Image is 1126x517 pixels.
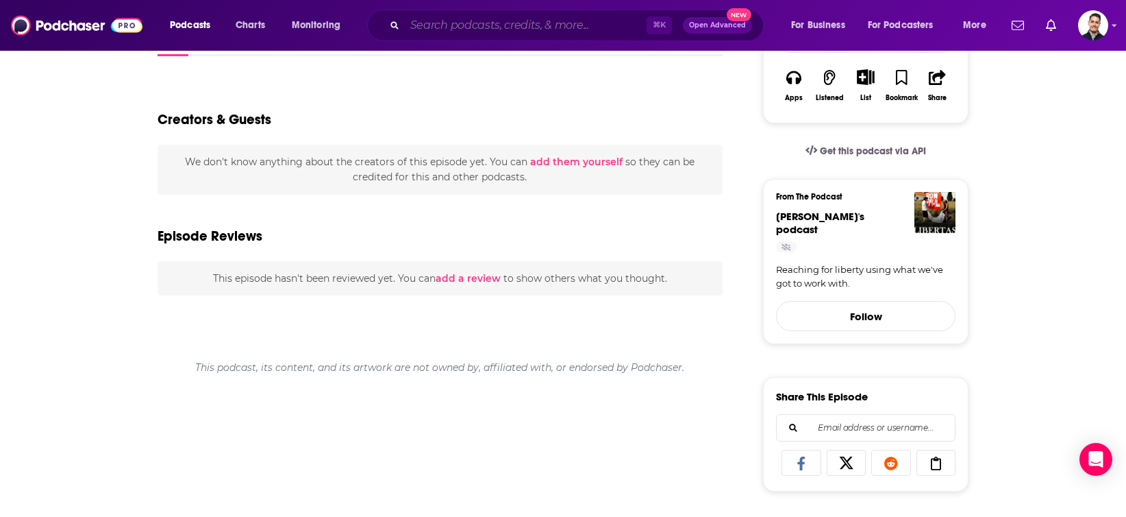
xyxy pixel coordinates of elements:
[1079,443,1112,476] div: Open Intercom Messenger
[158,111,271,128] h2: Creators & Guests
[914,192,955,233] img: libertas's podcast
[953,14,1003,36] button: open menu
[916,450,956,476] a: Copy Link
[816,94,844,102] div: Listened
[1078,10,1108,40] span: Logged in as RedsterJoe
[920,60,955,110] button: Share
[1078,10,1108,40] button: Show profile menu
[213,272,667,285] span: This episode hasn't been reviewed yet. You can to show others what you thought.
[185,156,695,183] span: We don't know anything about the creators of this episode yet . You can so they can be credited f...
[776,60,812,110] button: Apps
[791,16,845,35] span: For Business
[1078,10,1108,40] img: User Profile
[851,69,879,84] button: Show More Button
[436,271,501,286] button: add a review
[884,60,919,110] button: Bookmark
[160,14,228,36] button: open menu
[781,14,862,36] button: open menu
[380,10,777,41] div: Search podcasts, credits, & more...
[963,16,986,35] span: More
[886,94,918,102] div: Bookmark
[868,16,934,35] span: For Podcasters
[689,22,746,29] span: Open Advanced
[827,450,866,476] a: Share on X/Twitter
[727,8,751,21] span: New
[812,60,847,110] button: Listened
[788,415,944,441] input: Email address or username...
[1040,14,1062,37] a: Show notifications dropdown
[820,145,926,157] span: Get this podcast via API
[795,134,937,168] a: Get this podcast via API
[647,16,672,34] span: ⌘ K
[530,156,623,167] button: add them yourself
[781,450,821,476] a: Share on Facebook
[776,390,868,403] h3: Share This Episode
[1006,14,1029,37] a: Show notifications dropdown
[776,263,955,290] a: Reaching for liberty using what we've got to work with.
[776,414,955,442] div: Search followers
[859,14,953,36] button: open menu
[227,14,273,36] a: Charts
[292,16,340,35] span: Monitoring
[776,301,955,331] button: Follow
[785,94,803,102] div: Apps
[928,94,947,102] div: Share
[683,17,752,34] button: Open AdvancedNew
[848,60,884,110] div: Show More ButtonList
[158,228,262,245] h3: Episode Reviews
[860,93,871,102] div: List
[776,192,944,202] h3: From The Podcast
[776,210,864,236] span: [PERSON_NAME]'s podcast
[405,14,647,36] input: Search podcasts, credits, & more...
[776,210,864,236] a: libertas's podcast
[170,16,210,35] span: Podcasts
[236,16,265,35] span: Charts
[282,14,358,36] button: open menu
[11,12,142,38] img: Podchaser - Follow, Share and Rate Podcasts
[871,450,911,476] a: Share on Reddit
[158,350,723,385] div: This podcast, its content, and its artwork are not owned by, affiliated with, or endorsed by Podc...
